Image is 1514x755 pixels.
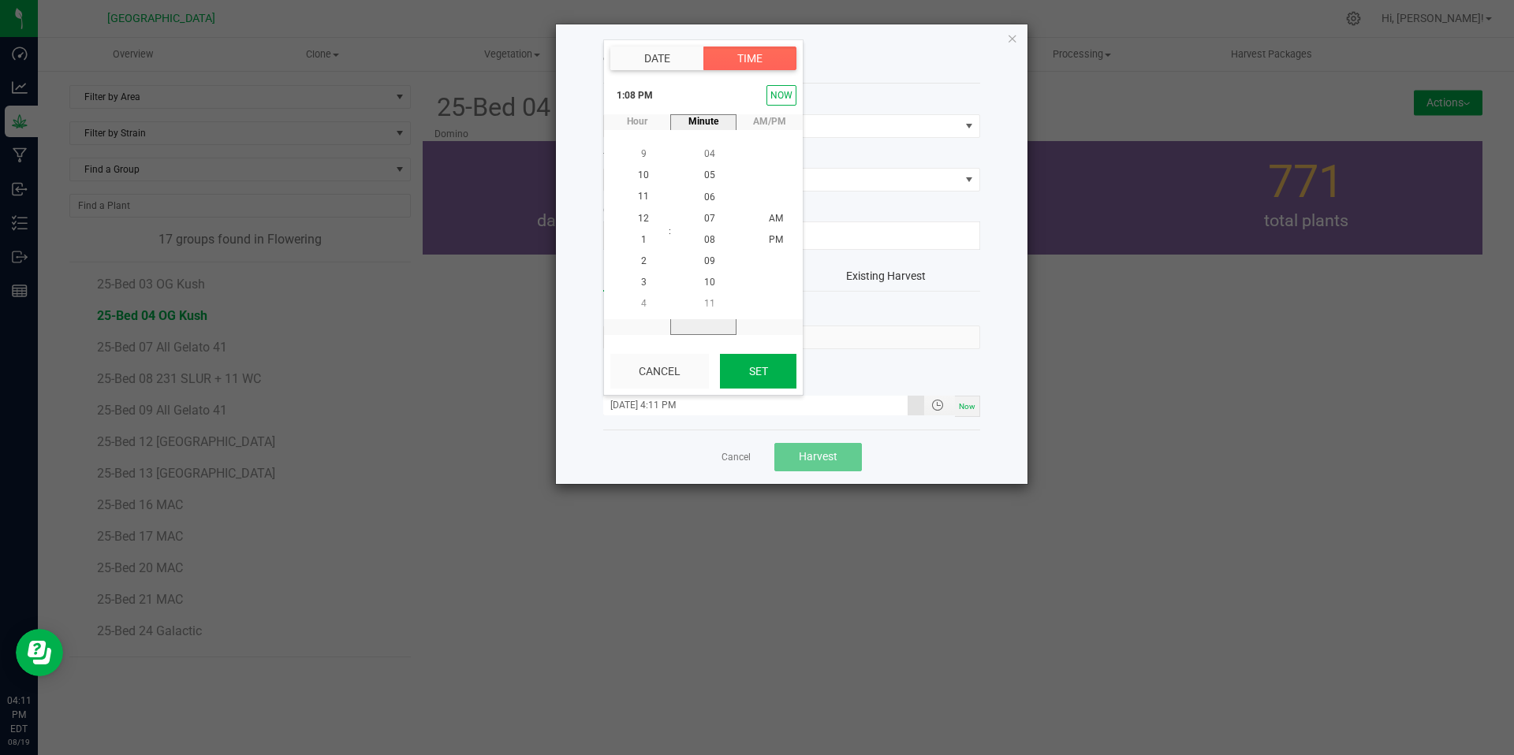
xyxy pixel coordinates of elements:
[638,192,649,203] span: 11
[704,234,715,245] span: 08
[736,114,803,128] span: AM/PM
[704,299,715,310] span: 11
[638,170,649,181] span: 10
[704,213,715,224] span: 07
[959,402,975,411] span: Now
[720,354,796,389] button: Set
[641,149,647,160] span: 9
[670,114,736,128] span: minute
[704,277,715,288] span: 10
[792,262,980,292] button: Existing Harvest
[769,213,783,224] span: AM
[704,256,715,267] span: 09
[774,443,862,471] button: Harvest
[703,46,796,70] button: Time tab
[641,277,647,288] span: 3
[766,85,796,106] button: Select now
[704,149,715,160] span: 04
[704,192,715,203] span: 06
[610,83,659,108] span: 1:08 PM
[641,234,647,245] span: 1
[769,234,783,245] span: PM
[704,170,715,181] span: 05
[610,354,709,389] button: Cancel
[610,46,704,70] button: Date tab
[604,114,670,128] span: hour
[641,299,647,310] span: 4
[603,396,908,415] input: MM/dd/yyyy HH:MM a
[16,629,63,676] iframe: Resource center
[722,451,751,464] a: Cancel
[638,213,649,224] span: 12
[799,450,837,463] span: Harvest
[641,255,647,266] span: 2
[924,396,955,415] span: Toggle popup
